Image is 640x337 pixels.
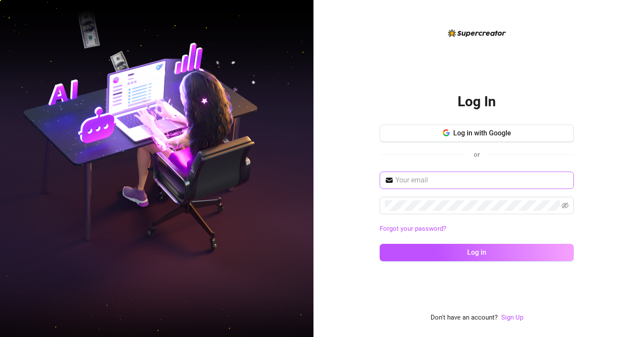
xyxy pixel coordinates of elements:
[501,313,523,321] a: Sign Up
[380,244,574,261] button: Log in
[501,313,523,323] a: Sign Up
[474,151,480,158] span: or
[458,93,496,111] h2: Log In
[562,202,569,209] span: eye-invisible
[453,129,511,137] span: Log in with Google
[431,313,498,323] span: Don't have an account?
[380,225,446,233] a: Forgot your password?
[380,125,574,142] button: Log in with Google
[467,248,486,256] span: Log in
[380,224,574,234] a: Forgot your password?
[395,175,569,185] input: Your email
[448,29,506,37] img: logo-BBDzfeDw.svg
